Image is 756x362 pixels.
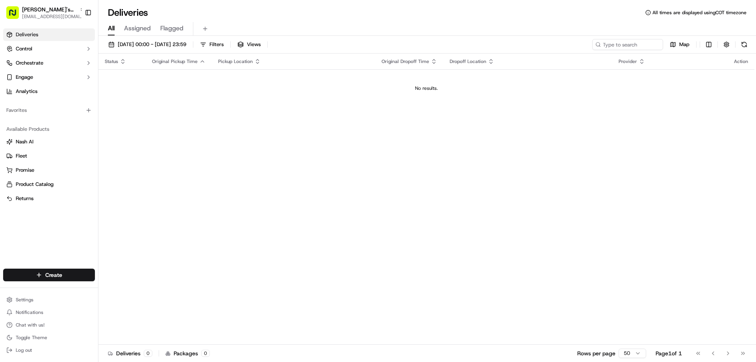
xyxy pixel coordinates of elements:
button: [PERSON_NAME]'s Fast Food - [GEOGRAPHIC_DATA] [22,6,76,13]
span: Nash AI [16,138,33,145]
button: [EMAIL_ADDRESS][DOMAIN_NAME] [22,13,85,20]
button: Create [3,269,95,281]
button: Returns [3,192,95,205]
a: Returns [6,195,92,202]
button: Nash AI [3,136,95,148]
span: Engage [16,74,33,81]
span: Notifications [16,309,43,316]
button: Filters [196,39,227,50]
span: Returns [16,195,33,202]
span: Provider [619,58,637,65]
div: 0 [144,350,152,357]
span: Pickup Location [218,58,253,65]
span: Toggle Theme [16,334,47,341]
a: Nash AI [6,138,92,145]
button: Log out [3,345,95,356]
div: Available Products [3,123,95,136]
span: Map [679,41,689,48]
span: Deliveries [16,31,38,38]
button: Engage [3,71,95,84]
div: Deliveries [108,349,152,357]
div: Favorites [3,104,95,117]
button: Views [234,39,264,50]
button: Refresh [739,39,750,50]
a: Product Catalog [6,181,92,188]
span: Fleet [16,152,27,160]
h1: Deliveries [108,6,148,19]
button: Orchestrate [3,57,95,69]
span: Dropoff Location [450,58,486,65]
span: [DATE] 00:00 - [DATE] 23:59 [118,41,186,48]
span: Original Dropoff Time [382,58,429,65]
p: Rows per page [577,349,615,357]
div: No results. [102,85,751,91]
div: Page 1 of 1 [656,349,682,357]
span: Original Pickup Time [152,58,198,65]
div: Action [734,58,748,65]
button: Promise [3,164,95,176]
span: Analytics [16,88,37,95]
span: Orchestrate [16,59,43,67]
div: 0 [201,350,210,357]
button: Map [666,39,693,50]
span: Log out [16,347,32,353]
button: Settings [3,294,95,305]
span: All [108,24,115,33]
span: Views [247,41,261,48]
span: Assigned [124,24,151,33]
button: Chat with us! [3,319,95,330]
span: Promise [16,167,34,174]
a: Fleet [6,152,92,160]
a: Analytics [3,85,95,98]
span: All times are displayed using COT timezone [652,9,747,16]
span: Settings [16,297,33,303]
a: Promise [6,167,92,174]
span: Product Catalog [16,181,54,188]
button: Fleet [3,150,95,162]
button: [DATE] 00:00 - [DATE] 23:59 [105,39,190,50]
span: Flagged [160,24,183,33]
span: Filters [209,41,224,48]
span: Status [105,58,118,65]
button: Product Catalog [3,178,95,191]
input: Type to search [592,39,663,50]
a: Deliveries [3,28,95,41]
span: Chat with us! [16,322,44,328]
span: Create [45,271,62,279]
button: Control [3,43,95,55]
div: Packages [165,349,210,357]
button: Notifications [3,307,95,318]
button: [PERSON_NAME]'s Fast Food - [GEOGRAPHIC_DATA][EMAIL_ADDRESS][DOMAIN_NAME] [3,3,82,22]
span: Control [16,45,32,52]
button: Toggle Theme [3,332,95,343]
